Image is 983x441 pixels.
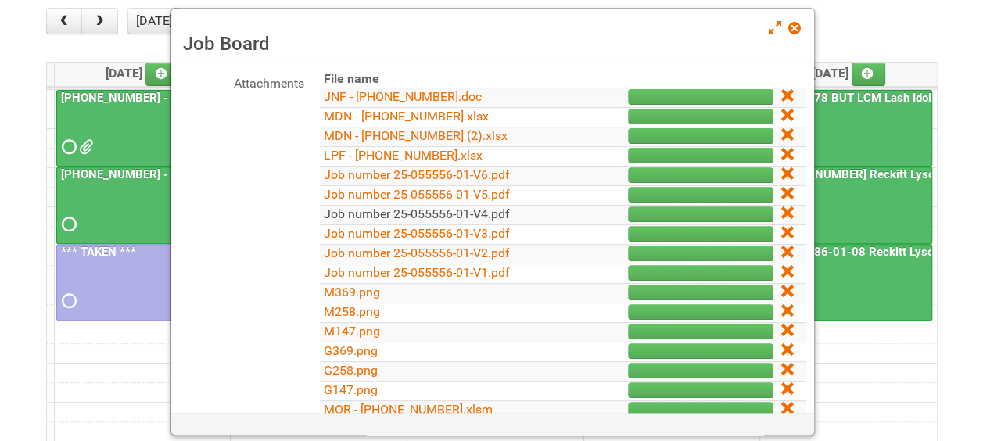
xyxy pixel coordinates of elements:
[812,66,886,81] span: [DATE]
[324,187,510,202] a: Job number 25-055556-01-V5.pdf
[324,167,510,182] a: Job number 25-055556-01-V6.pdf
[324,304,380,319] a: M258.png
[324,402,493,417] a: MOR - [PHONE_NUMBER].xlsm
[62,142,73,152] span: Requested
[324,109,489,124] a: MDN - [PHONE_NUMBER].xlsx
[62,219,73,230] span: Requested
[79,142,90,152] span: Lion25-055556-01_LABELS_03Oct25.xlsx MOR - 25-055556-01.xlsm G147.png G258.png G369.png M147.png ...
[762,244,932,321] a: 25-011286-01-08 Reckitt Lysol Laundry Scented
[58,91,337,105] a: [PHONE_NUMBER] - Naked Reformulation Mailing 1
[324,382,378,397] a: G147.png
[324,206,510,221] a: Job number 25-055556-01-V4.pdf
[183,32,802,56] h3: Job Board
[145,63,180,86] a: Add an event
[324,363,378,378] a: G258.png
[58,167,386,181] a: [PHONE_NUMBER] - Naked Reformulation Mailing 1 PHOTOS
[106,66,180,81] span: [DATE]
[320,70,569,88] th: File name
[324,246,510,260] a: Job number 25-055556-01-V2.pdf
[852,63,886,86] a: Add an event
[56,167,226,244] a: [PHONE_NUMBER] - Naked Reformulation Mailing 1 PHOTOS
[324,128,508,143] a: MDN - [PHONE_NUMBER] (2).xlsx
[179,70,304,93] label: Attachments
[762,167,932,244] a: [PHONE_NUMBER] Reckitt Lysol Wipes Stage 4 - labeling day
[324,265,510,280] a: Job number 25-055556-01-V1.pdf
[127,8,181,34] button: [DATE]
[62,296,73,307] span: Requested
[56,90,226,167] a: [PHONE_NUMBER] - Naked Reformulation Mailing 1
[324,285,380,299] a: M369.png
[324,89,482,104] a: JNF - [PHONE_NUMBER].doc
[324,343,378,358] a: G369.png
[324,324,380,339] a: M147.png
[762,90,932,167] a: 25-058978 BUT LCM Lash Idole US / Retest
[324,148,483,163] a: LPF - [PHONE_NUMBER].xlsx
[324,226,510,241] a: Job number 25-055556-01-V3.pdf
